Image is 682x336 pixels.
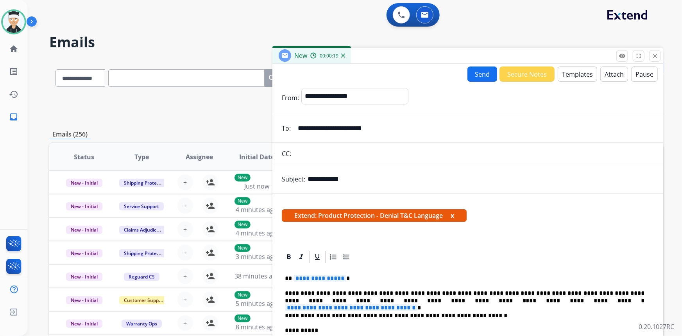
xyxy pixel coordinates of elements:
mat-icon: history [9,90,18,99]
mat-icon: remove_red_eye [619,52,626,59]
span: New - Initial [66,202,102,210]
p: CC: [282,149,291,158]
span: New - Initial [66,226,102,234]
mat-icon: person_add [206,178,215,187]
p: To: [282,124,291,133]
mat-icon: list_alt [9,67,18,76]
span: + [183,201,187,210]
span: New - Initial [66,296,102,304]
div: Ordered List [328,251,339,263]
p: 0.20.1027RC [639,322,674,331]
mat-icon: search [268,74,277,83]
span: Customer Support [119,296,170,304]
div: Underline [311,251,323,263]
span: Shipping Protection [119,179,173,187]
mat-icon: person_add [206,248,215,257]
span: Type [134,152,149,162]
p: New [234,174,251,181]
p: New [234,291,251,299]
span: + [183,295,187,304]
span: 00:00:19 [320,53,338,59]
div: Bold [283,251,295,263]
span: New - Initial [66,273,102,281]
div: Italic [295,251,307,263]
button: Pause [631,66,658,82]
span: Status [74,152,94,162]
span: Service Support [119,202,164,210]
button: + [177,221,193,237]
mat-icon: person_add [206,318,215,328]
h2: Emails [49,34,663,50]
button: x [451,211,454,220]
p: Subject: [282,174,305,184]
button: Secure Notes [499,66,555,82]
span: 3 minutes ago [236,252,277,261]
span: Just now [244,182,269,190]
span: Warranty Ops [122,320,162,328]
mat-icon: person_add [206,225,215,234]
button: Send [467,66,497,82]
button: + [177,198,193,214]
span: + [183,178,187,187]
span: Initial Date [239,152,274,162]
mat-icon: close [652,52,659,59]
p: New [234,244,251,252]
span: 38 minutes ago [234,272,280,280]
p: From: [282,93,299,102]
button: + [177,315,193,331]
img: avatar [3,11,25,33]
span: New [294,51,307,60]
span: New - Initial [66,249,102,257]
span: Extend: Product Protection - Denial T&C Language [282,209,467,222]
mat-icon: fullscreen [635,52,642,59]
span: 8 minutes ago [236,323,277,331]
mat-icon: home [9,44,18,54]
button: Templates [558,66,597,82]
span: + [183,248,187,257]
span: + [183,225,187,234]
button: + [177,174,193,190]
span: New - Initial [66,179,102,187]
mat-icon: inbox [9,112,18,122]
span: + [183,271,187,281]
button: + [177,268,193,284]
mat-icon: person_add [206,271,215,281]
p: New [234,314,251,322]
p: New [234,221,251,228]
span: + [183,318,187,328]
button: + [177,245,193,261]
span: Claims Adjudication [119,226,173,234]
span: 5 minutes ago [236,299,277,308]
span: 4 minutes ago [236,205,277,214]
button: Attach [600,66,628,82]
button: + [177,292,193,307]
mat-icon: person_add [206,201,215,210]
span: New - Initial [66,320,102,328]
div: Bullet List [340,251,352,263]
mat-icon: person_add [206,295,215,304]
span: 4 minutes ago [236,229,277,237]
span: Assignee [186,152,213,162]
p: Emails (256) [49,129,91,139]
span: Shipping Protection [119,249,173,257]
p: New [234,197,251,205]
span: Reguard CS [124,273,159,281]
